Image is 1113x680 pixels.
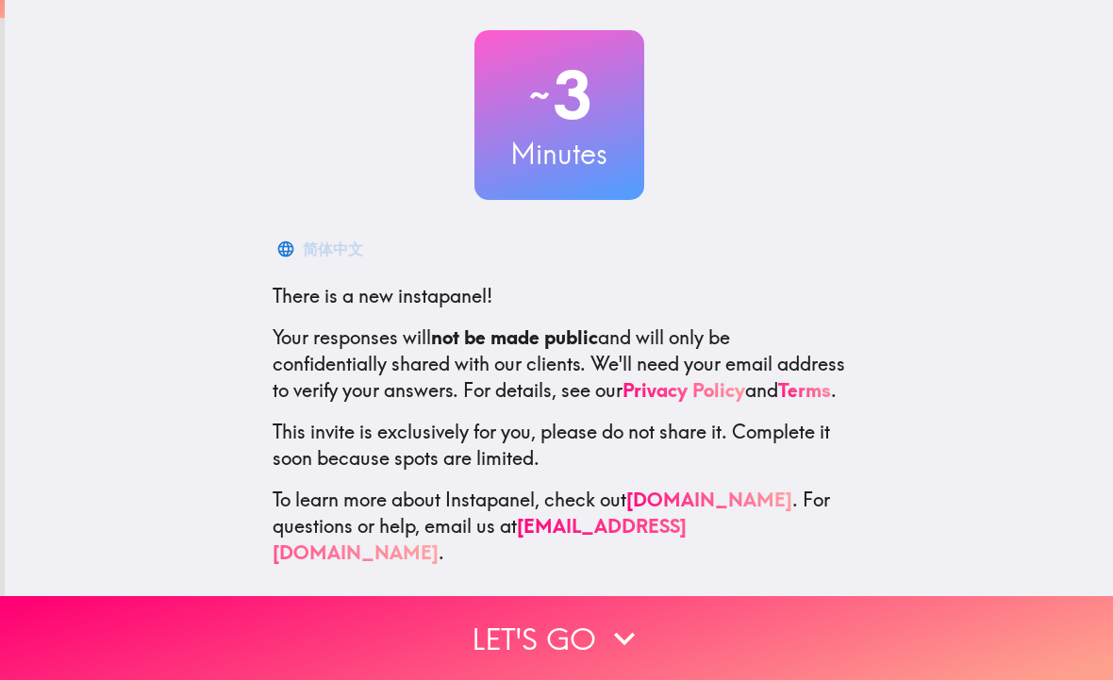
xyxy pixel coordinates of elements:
a: Privacy Policy [623,378,745,402]
p: Your responses will and will only be confidentially shared with our clients. We'll need your emai... [273,324,846,404]
a: [DOMAIN_NAME] [626,488,792,511]
p: To learn more about Instapanel, check out . For questions or help, email us at . [273,487,846,566]
p: This invite is exclusively for you, please do not share it. Complete it soon because spots are li... [273,419,846,472]
a: Terms [778,378,831,402]
span: There is a new instapanel! [273,284,492,307]
span: ~ [526,67,553,124]
button: 简体中文 [273,230,371,268]
b: not be made public [431,325,598,349]
div: 简体中文 [303,236,363,262]
a: [EMAIL_ADDRESS][DOMAIN_NAME] [273,514,687,564]
h2: 3 [474,57,644,134]
h3: Minutes [474,134,644,174]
